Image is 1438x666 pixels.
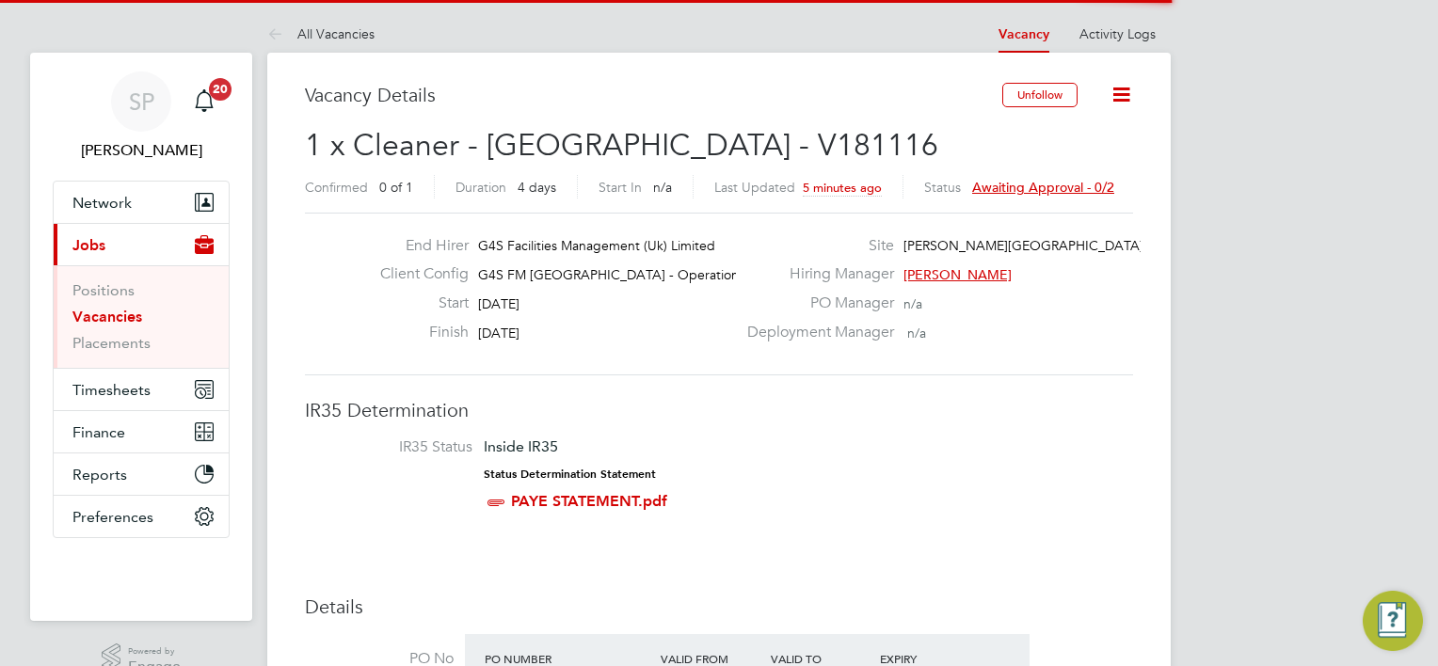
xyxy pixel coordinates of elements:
[54,453,229,495] button: Reports
[54,224,229,265] button: Jobs
[54,265,229,368] div: Jobs
[53,139,230,162] span: Smeraldo Porcaro
[599,179,642,196] label: Start In
[736,236,894,256] label: Site
[907,325,926,341] span: n/a
[54,411,229,452] button: Finance
[305,595,1133,619] h3: Details
[455,179,506,196] label: Duration
[305,398,1133,422] h3: IR35 Determination
[72,508,153,526] span: Preferences
[518,179,556,196] span: 4 days
[305,83,1002,107] h3: Vacancy Details
[736,323,894,342] label: Deployment Manager
[54,369,229,410] button: Timesheets
[365,293,469,313] label: Start
[484,468,656,481] strong: Status Determination Statement
[736,293,894,313] label: PO Manager
[972,179,1114,196] span: Awaiting approval - 0/2
[129,89,154,114] span: SP
[128,643,181,659] span: Powered by
[365,236,469,256] label: End Hirer
[714,179,795,196] label: Last Updated
[478,266,748,283] span: G4S FM [GEOGRAPHIC_DATA] - Operational
[267,25,375,42] a: All Vacancies
[924,179,961,196] label: Status
[653,179,672,196] span: n/a
[54,557,230,587] img: fastbook-logo-retina.png
[1002,83,1078,107] button: Unfollow
[1079,25,1156,42] a: Activity Logs
[72,334,151,352] a: Placements
[72,194,132,212] span: Network
[54,182,229,223] button: Network
[72,281,135,299] a: Positions
[478,295,519,312] span: [DATE]
[511,492,667,510] a: PAYE STATEMENT.pdf
[72,381,151,399] span: Timesheets
[803,180,882,196] span: 5 minutes ago
[209,78,232,101] span: 20
[305,127,938,164] span: 1 x Cleaner - [GEOGRAPHIC_DATA] - V181116
[903,266,1012,283] span: [PERSON_NAME]
[54,496,229,537] button: Preferences
[185,71,223,132] a: 20
[365,264,469,284] label: Client Config
[324,437,472,457] label: IR35 Status
[903,237,1143,254] span: [PERSON_NAME][GEOGRAPHIC_DATA]
[365,323,469,342] label: Finish
[379,179,413,196] span: 0 of 1
[1363,591,1423,651] button: Engage Resource Center
[72,236,105,254] span: Jobs
[478,325,519,341] span: [DATE]
[999,26,1049,42] a: Vacancy
[53,71,230,162] a: SP[PERSON_NAME]
[72,466,127,484] span: Reports
[305,179,368,196] label: Confirmed
[903,295,922,312] span: n/a
[484,437,558,455] span: Inside IR35
[53,557,230,587] a: Go to home page
[72,423,125,441] span: Finance
[478,237,715,254] span: G4S Facilities Management (Uk) Limited
[72,308,142,325] a: Vacancies
[736,264,894,284] label: Hiring Manager
[30,53,252,621] nav: Main navigation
